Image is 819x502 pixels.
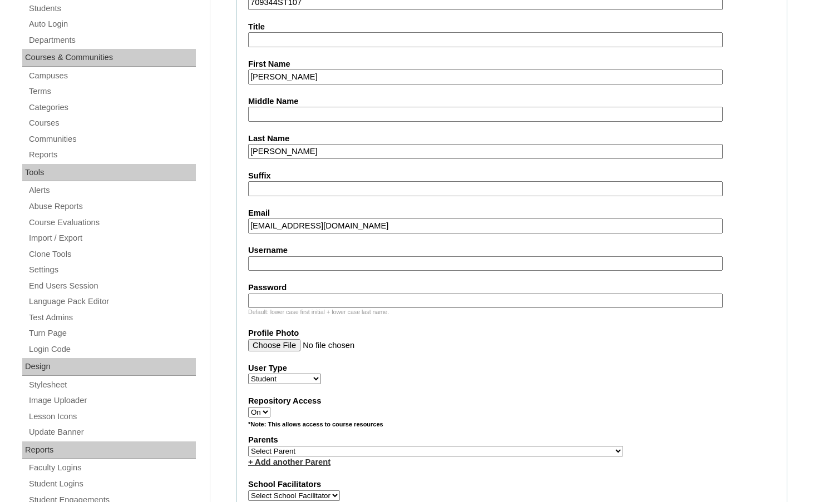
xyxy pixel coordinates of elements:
label: First Name [248,58,776,70]
a: Departments [28,33,196,47]
label: Last Name [248,133,776,145]
a: Turn Page [28,326,196,340]
label: Email [248,207,776,219]
a: Login Code [28,342,196,356]
a: Auto Login [28,17,196,31]
label: Suffix [248,170,776,182]
a: Language Pack Editor [28,295,196,309]
a: Reports [28,148,196,162]
a: Alerts [28,183,196,197]
div: Tools [22,164,196,182]
a: Lesson Icons [28,410,196,424]
a: Faculty Logins [28,461,196,475]
a: Abuse Reports [28,200,196,213]
label: Title [248,21,776,33]
label: Parents [248,434,776,446]
a: Image Uploader [28,394,196,407]
label: Username [248,245,776,256]
a: Update Banner [28,425,196,439]
label: Repository Access [248,395,776,407]
a: Clone Tools [28,247,196,261]
a: Import / Export [28,231,196,245]
a: Course Evaluations [28,216,196,230]
a: Student Logins [28,477,196,491]
a: Terms [28,85,196,98]
div: *Note: This allows access to course resources [248,420,776,434]
label: Profile Photo [248,327,776,339]
a: Campuses [28,69,196,83]
a: End Users Session [28,279,196,293]
a: Settings [28,263,196,277]
a: Test Admins [28,311,196,325]
label: School Facilitators [248,479,776,490]
div: Design [22,358,196,376]
div: Default: lower case first initial + lower case last name. [248,308,776,316]
a: Categories [28,101,196,115]
a: Students [28,2,196,16]
div: Reports [22,441,196,459]
div: Courses & Communities [22,49,196,67]
label: Middle Name [248,96,776,107]
label: Password [248,282,776,294]
a: Stylesheet [28,378,196,392]
a: + Add another Parent [248,458,330,466]
a: Courses [28,116,196,130]
label: User Type [248,362,776,374]
a: Communities [28,132,196,146]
